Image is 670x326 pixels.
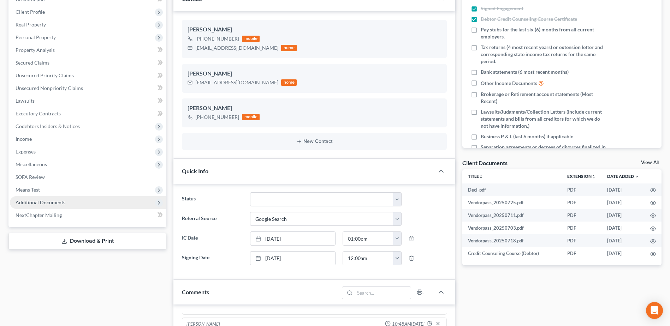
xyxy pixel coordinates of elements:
[10,69,166,82] a: Unsecured Priority Claims
[182,168,208,174] span: Quick Info
[16,9,45,15] span: Client Profile
[481,68,569,76] span: Bank statements (6 most recent months)
[10,95,166,107] a: Lawsuits
[16,72,74,78] span: Unsecured Priority Claims
[188,104,441,113] div: [PERSON_NAME]
[195,79,278,86] div: [EMAIL_ADDRESS][DOMAIN_NAME]
[481,80,537,87] span: Other Income Documents
[607,174,639,179] a: Date Added expand_more
[601,196,645,209] td: [DATE]
[16,22,46,28] span: Real Property
[16,110,61,116] span: Executory Contracts
[641,160,659,165] a: View All
[16,212,62,218] span: NextChapter Mailing
[16,149,36,155] span: Expenses
[562,209,601,222] td: PDF
[16,161,47,167] span: Miscellaneous
[592,175,596,179] i: unfold_more
[562,234,601,247] td: PDF
[468,174,483,179] a: Titleunfold_more
[250,232,335,245] a: [DATE]
[462,234,562,247] td: Vendorpass_20250718.pdf
[481,108,606,129] span: Lawsuits/Judgments/Collection Letters (Include current statements and bills from all creditors fo...
[481,5,523,12] span: Signed Engagement
[462,222,562,234] td: Vendorpass_20250703.pdf
[601,209,645,222] td: [DATE]
[601,222,645,234] td: [DATE]
[16,34,56,40] span: Personal Property
[195,44,278,52] div: [EMAIL_ADDRESS][DOMAIN_NAME]
[462,159,508,167] div: Client Documents
[242,114,260,120] div: mobile
[178,231,246,246] label: IC Date
[562,222,601,234] td: PDF
[601,247,645,260] td: [DATE]
[635,175,639,179] i: expand_more
[195,35,239,42] div: [PHONE_NUMBER]
[481,26,606,40] span: Pay stubs for the last six (6) months from all current employers.
[178,251,246,265] label: Signing Date
[479,175,483,179] i: unfold_more
[562,196,601,209] td: PDF
[481,44,606,65] span: Tax returns (4 most recent years) or extension letter and corresponding state income tax returns ...
[562,247,601,260] td: PDF
[567,174,596,179] a: Extensionunfold_more
[182,289,209,295] span: Comments
[481,144,606,158] span: Separation agreements or decrees of divorces finalized in the past 2 years
[16,136,32,142] span: Income
[16,85,83,91] span: Unsecured Nonpriority Claims
[281,79,297,86] div: home
[343,252,393,265] input: -- : --
[16,174,45,180] span: SOFA Review
[250,252,335,265] a: [DATE]
[601,234,645,247] td: [DATE]
[16,98,35,104] span: Lawsuits
[10,44,166,56] a: Property Analysis
[462,247,562,260] td: Credit Counseling Course (Debtor)
[281,45,297,51] div: home
[462,196,562,209] td: Vendorpass_20250725.pdf
[16,199,65,205] span: Additional Documents
[10,56,166,69] a: Secured Claims
[188,25,441,34] div: [PERSON_NAME]
[178,212,246,226] label: Referral Source
[195,114,239,121] div: [PHONE_NUMBER]
[178,192,246,206] label: Status
[10,209,166,222] a: NextChapter Mailing
[355,287,411,299] input: Search...
[10,82,166,95] a: Unsecured Nonpriority Claims
[481,16,577,23] span: Debtor Credit Counseling Course Certificate
[562,183,601,196] td: PDF
[601,183,645,196] td: [DATE]
[10,171,166,183] a: SOFA Review
[8,233,166,249] a: Download & Print
[462,209,562,222] td: Vendorpass_20250711.pdf
[242,36,260,42] div: mobile
[188,139,441,144] button: New Contact
[343,232,393,245] input: -- : --
[16,187,40,193] span: Means Test
[646,302,663,319] div: Open Intercom Messenger
[462,183,562,196] td: Decl-pdf
[10,107,166,120] a: Executory Contracts
[16,47,55,53] span: Property Analysis
[188,70,441,78] div: [PERSON_NAME]
[481,133,573,140] span: Business P & L (last 6 months) if applicable
[481,91,606,105] span: Brokerage or Retirement account statements (Most Recent)
[16,60,49,66] span: Secured Claims
[16,123,80,129] span: Codebtors Insiders & Notices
